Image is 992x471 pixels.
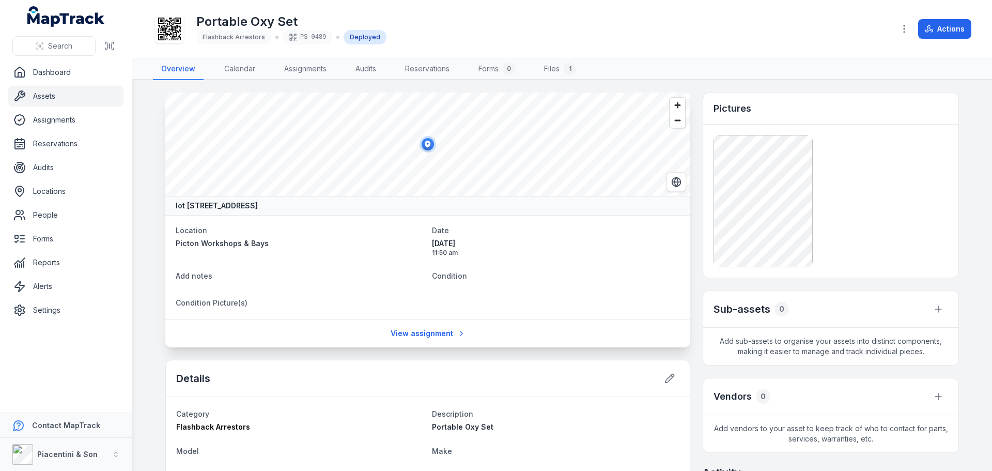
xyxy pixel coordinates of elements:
[176,226,207,235] span: Location
[397,58,458,80] a: Reservations
[196,13,386,30] h1: Portable Oxy Set
[32,421,100,430] strong: Contact MapTrack
[667,172,686,192] button: Switch to Satellite View
[714,302,770,316] h2: Sub-assets
[432,238,680,257] time: 15/08/2025, 11:50:51 am
[8,252,123,273] a: Reports
[8,229,123,249] a: Forms
[176,409,209,418] span: Category
[8,181,123,202] a: Locations
[176,422,250,431] span: Flashback Arrestors
[176,298,247,307] span: Condition Picture(s)
[8,133,123,154] a: Reservations
[670,113,685,128] button: Zoom out
[432,422,493,431] span: Portable Oxy Set
[8,276,123,297] a: Alerts
[276,58,335,80] a: Assignments
[176,238,424,249] a: Picton Workshops & Bays
[27,6,105,27] a: MapTrack
[203,33,265,41] span: Flashback Arrestors
[8,300,123,321] a: Settings
[536,58,584,80] a: Files1
[344,30,386,44] div: Deployed
[564,63,576,75] div: 1
[432,238,680,249] span: [DATE]
[432,249,680,257] span: 11:50 am
[176,201,258,211] strong: lot [STREET_ADDRESS]
[384,324,472,343] a: View assignment
[432,226,449,235] span: Date
[176,271,212,280] span: Add notes
[714,389,752,404] h3: Vendors
[176,371,210,386] h2: Details
[432,409,473,418] span: Description
[714,101,751,116] h3: Pictures
[283,30,332,44] div: PS-0489
[165,93,690,196] canvas: Map
[918,19,971,39] button: Actions
[703,328,958,365] span: Add sub-assets to organise your assets into distinct components, making it easier to manage and t...
[670,98,685,113] button: Zoom in
[8,86,123,107] a: Assets
[774,302,789,316] div: 0
[8,62,123,83] a: Dashboard
[432,447,452,455] span: Make
[703,415,958,452] span: Add vendors to your asset to keep track of who to contact for parts, services, warranties, etc.
[8,157,123,178] a: Audits
[470,58,523,80] a: Forms0
[12,36,96,56] button: Search
[176,447,199,455] span: Model
[37,450,98,459] strong: Piacentini & Son
[503,63,515,75] div: 0
[216,58,263,80] a: Calendar
[153,58,204,80] a: Overview
[8,110,123,130] a: Assignments
[756,389,770,404] div: 0
[48,41,72,51] span: Search
[176,239,269,248] span: Picton Workshops & Bays
[347,58,384,80] a: Audits
[432,271,467,280] span: Condition
[8,205,123,225] a: People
